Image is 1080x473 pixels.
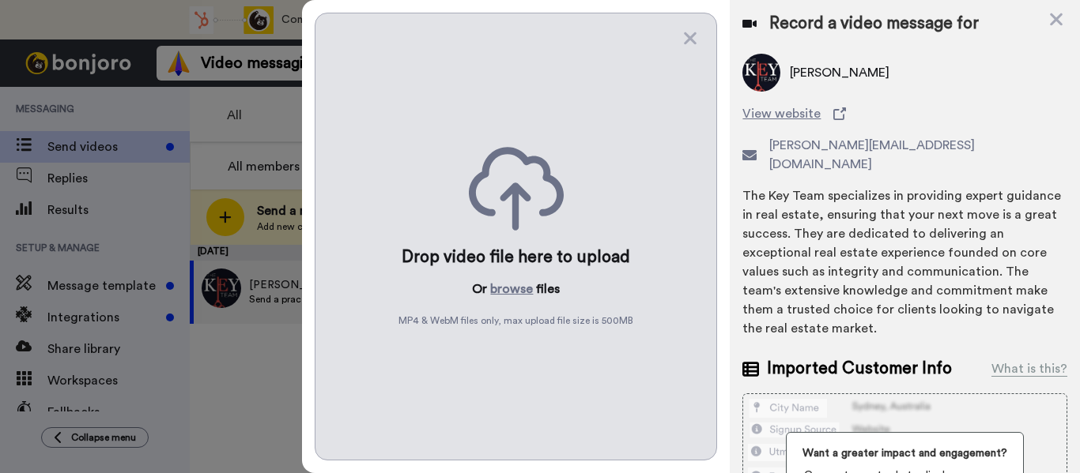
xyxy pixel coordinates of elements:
[472,280,560,298] p: Or files
[742,186,1067,338] div: The Key Team specializes in providing expert guidance in real estate, ensuring that your next mov...
[769,136,1067,174] span: [PERSON_NAME][EMAIL_ADDRESS][DOMAIN_NAME]
[799,445,1010,461] span: Want a greater impact and engagement?
[991,359,1067,378] div: What is this?
[398,314,633,327] span: MP4 & WebM files only, max upload file size is 500 MB
[767,357,952,381] span: Imported Customer Info
[402,246,630,268] div: Drop video file here to upload
[490,280,533,298] button: browse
